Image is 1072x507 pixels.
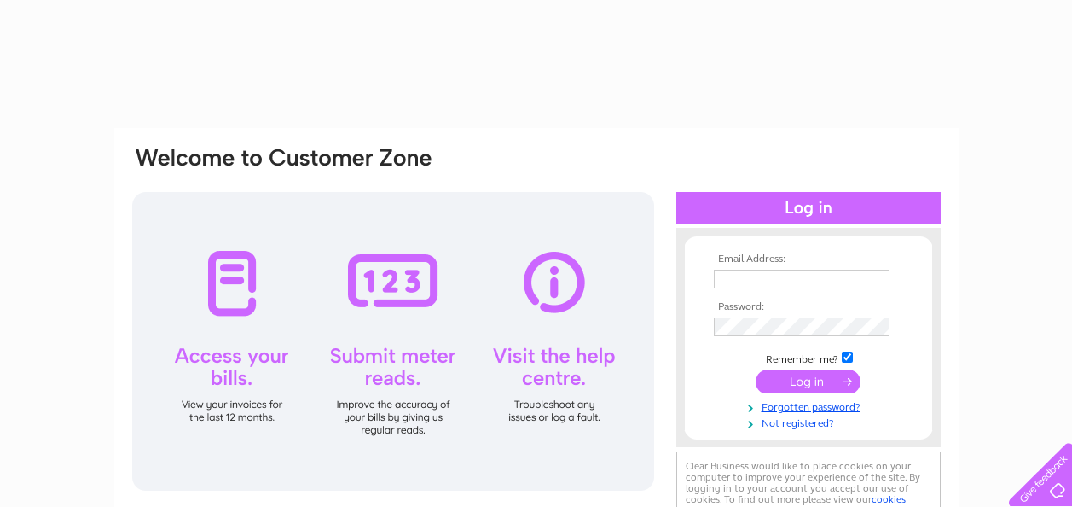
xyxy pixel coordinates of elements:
[710,349,907,366] td: Remember me?
[710,253,907,265] th: Email Address:
[756,370,860,393] input: Submit
[710,301,907,313] th: Password:
[714,414,907,430] a: Not registered?
[714,398,907,414] a: Forgotten password?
